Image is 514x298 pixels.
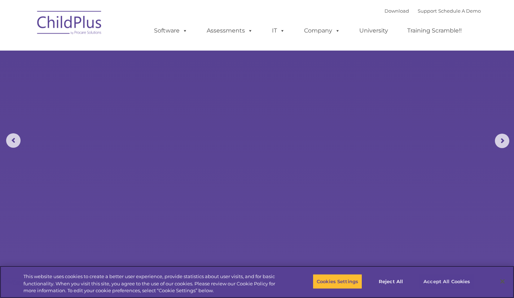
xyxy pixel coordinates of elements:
[419,274,474,289] button: Accept All Cookies
[368,274,413,289] button: Reject All
[400,23,469,38] a: Training Scramble!!
[313,274,362,289] button: Cookies Settings
[100,77,131,83] span: Phone number
[385,8,409,14] a: Download
[297,23,347,38] a: Company
[100,48,122,53] span: Last name
[34,6,106,42] img: ChildPlus by Procare Solutions
[385,8,481,14] font: |
[265,23,292,38] a: IT
[147,23,195,38] a: Software
[199,23,260,38] a: Assessments
[418,8,437,14] a: Support
[495,273,510,289] button: Close
[438,8,481,14] a: Schedule A Demo
[352,23,395,38] a: University
[23,273,283,294] div: This website uses cookies to create a better user experience, provide statistics about user visit...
